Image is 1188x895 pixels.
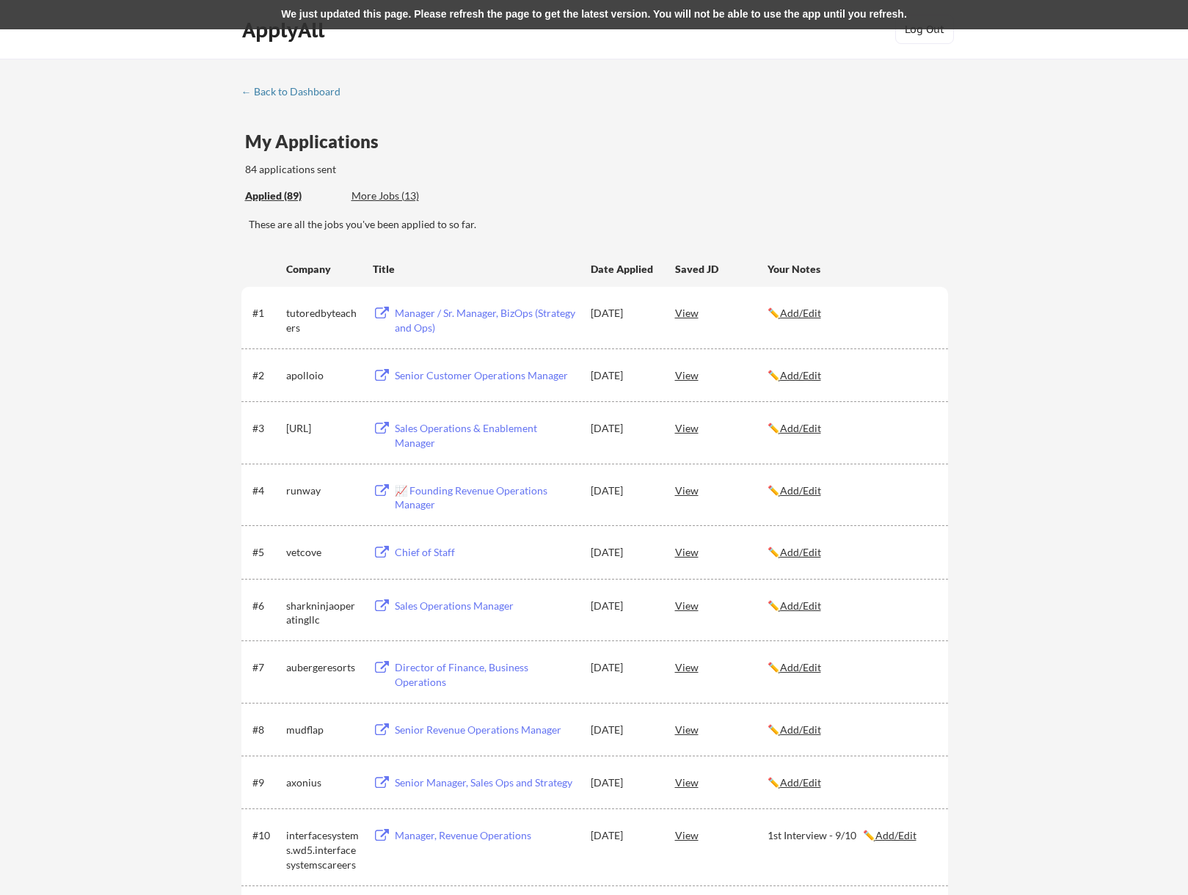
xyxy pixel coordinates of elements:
div: Senior Customer Operations Manager [395,368,577,383]
div: aubergeresorts [286,660,360,675]
div: View [675,592,768,618]
div: [DATE] [591,306,655,321]
a: ← Back to Dashboard [241,86,351,101]
div: #7 [252,660,281,675]
u: Add/Edit [780,546,821,558]
div: View [675,538,768,565]
u: Add/Edit [780,422,821,434]
div: View [675,716,768,742]
div: [DATE] [591,828,655,843]
div: runway [286,483,360,498]
div: Sales Operations Manager [395,599,577,613]
div: ✏️ [768,660,935,675]
div: ← Back to Dashboard [241,87,351,97]
div: View [675,477,768,503]
div: Date Applied [591,262,655,277]
u: Add/Edit [780,661,821,673]
u: Add/Edit [780,776,821,789]
div: ✏️ [768,599,935,613]
div: 📈 Founding Revenue Operations Manager [395,483,577,512]
div: ✏️ [768,306,935,321]
div: #1 [252,306,281,321]
div: View [675,654,768,680]
u: Add/Edit [780,484,821,497]
div: 84 applications sent [245,162,529,177]
div: #5 [252,545,281,560]
div: Title [373,262,577,277]
div: Manager / Sr. Manager, BizOps (Strategy and Ops) [395,306,577,335]
button: Log Out [895,15,954,44]
div: Senior Revenue Operations Manager [395,723,577,737]
div: View [675,362,768,388]
div: These are all the jobs you've been applied to so far. [245,189,340,204]
div: ✏️ [768,775,935,790]
u: Add/Edit [875,829,916,841]
div: Senior Manager, Sales Ops and Strategy [395,775,577,790]
div: ✏️ [768,368,935,383]
div: Director of Finance, Business Operations [395,660,577,689]
div: 1st Interview - 9/10 ✏️ [768,828,935,843]
div: #9 [252,775,281,790]
div: View [675,822,768,848]
u: Add/Edit [780,723,821,736]
div: [DATE] [591,775,655,790]
div: ApplyAll [242,18,329,43]
div: #3 [252,421,281,436]
div: ✏️ [768,545,935,560]
div: [DATE] [591,545,655,560]
div: [DATE] [591,483,655,498]
div: tutoredbyteachers [286,306,360,335]
div: My Applications [245,133,390,150]
div: Your Notes [768,262,935,277]
div: axonius [286,775,360,790]
div: mudflap [286,723,360,737]
div: Company [286,262,360,277]
div: Applied (89) [245,189,340,203]
u: Add/Edit [780,369,821,381]
div: [DATE] [591,660,655,675]
div: View [675,414,768,441]
div: [DATE] [591,599,655,613]
div: #4 [252,483,281,498]
u: Add/Edit [780,599,821,612]
div: ✏️ [768,483,935,498]
div: #2 [252,368,281,383]
div: View [675,299,768,326]
div: Saved JD [675,255,768,282]
div: Chief of Staff [395,545,577,560]
div: #10 [252,828,281,843]
div: View [675,769,768,795]
div: These are all the jobs you've been applied to so far. [249,217,948,232]
div: ✏️ [768,421,935,436]
div: [DATE] [591,421,655,436]
div: apolloio [286,368,360,383]
div: [DATE] [591,368,655,383]
div: [DATE] [591,723,655,737]
div: #8 [252,723,281,737]
div: These are job applications we think you'd be a good fit for, but couldn't apply you to automatica... [351,189,459,204]
div: interfacesystems.wd5.interfacesystemscareers [286,828,360,872]
u: Add/Edit [780,307,821,319]
div: More Jobs (13) [351,189,459,203]
div: Sales Operations & Enablement Manager [395,421,577,450]
div: vetcove [286,545,360,560]
div: Manager, Revenue Operations [395,828,577,843]
div: ✏️ [768,723,935,737]
div: [URL] [286,421,360,436]
div: sharkninjaoperatingllc [286,599,360,627]
div: #6 [252,599,281,613]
